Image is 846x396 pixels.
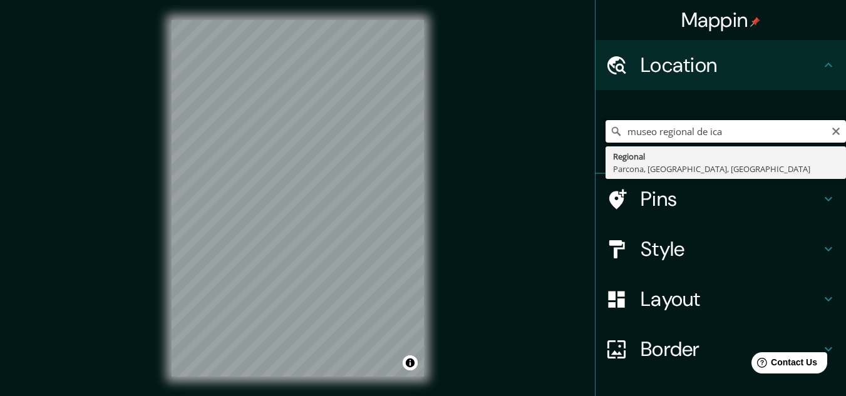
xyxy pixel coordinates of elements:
img: pin-icon.png [750,17,760,27]
h4: Location [641,53,821,78]
div: Regional [613,150,838,163]
h4: Mappin [681,8,761,33]
h4: Border [641,337,821,362]
div: Pins [596,174,846,224]
div: Location [596,40,846,90]
div: Parcona, [GEOGRAPHIC_DATA], [GEOGRAPHIC_DATA] [613,163,838,175]
h4: Layout [641,287,821,312]
div: Border [596,324,846,374]
iframe: Help widget launcher [735,347,832,382]
div: Layout [596,274,846,324]
button: Clear [831,124,841,136]
h4: Style [641,236,821,261]
canvas: Map [172,20,424,377]
div: Style [596,224,846,274]
button: Toggle attribution [403,355,418,370]
input: Pick your city or area [606,120,846,143]
h4: Pins [641,186,821,211]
